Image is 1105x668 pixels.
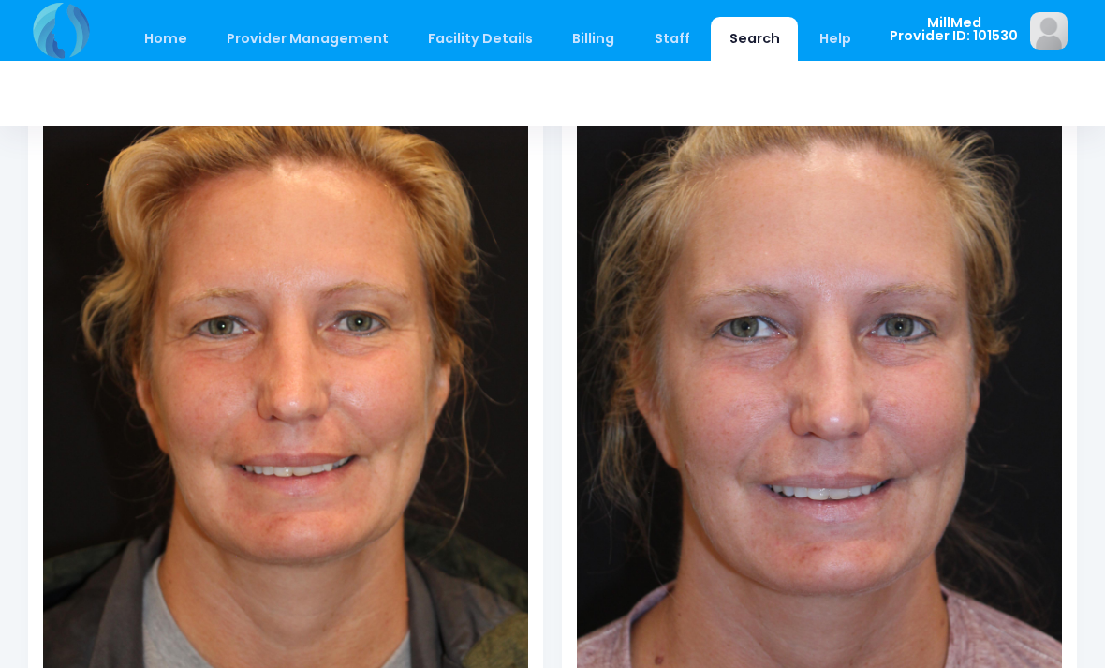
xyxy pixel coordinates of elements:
a: Facility Details [410,17,552,61]
a: Home [125,17,205,61]
img: image [1030,12,1068,50]
a: Help [802,17,870,61]
a: Search [711,17,798,61]
a: Provider Management [208,17,406,61]
a: Staff [636,17,708,61]
span: MillMed Provider ID: 101530 [890,16,1018,43]
a: Billing [554,17,633,61]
